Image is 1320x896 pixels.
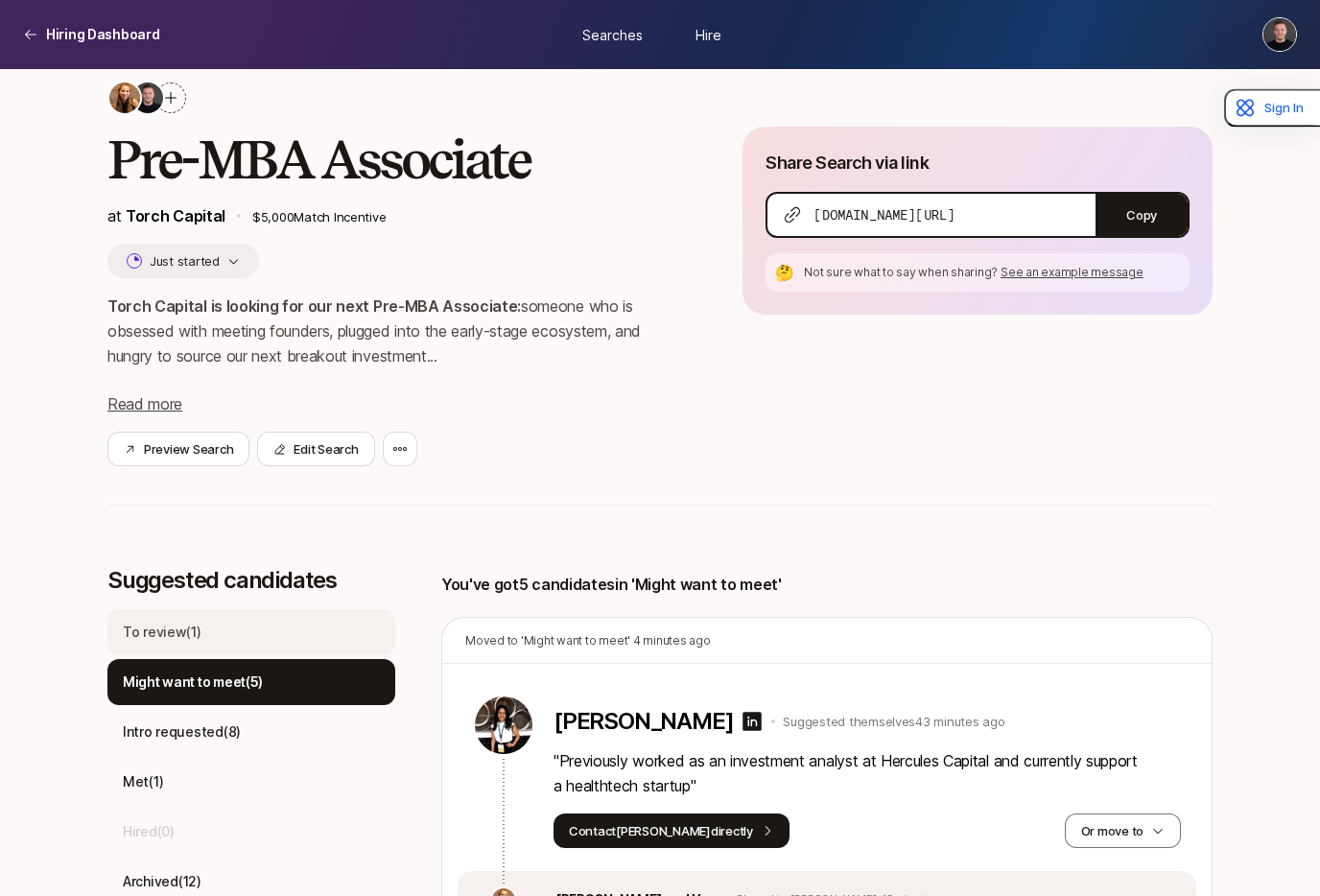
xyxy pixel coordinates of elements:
[123,870,201,893] p: Archived ( 12 )
[1001,265,1143,279] span: See an example message
[1263,18,1296,51] img: Christopher Harper
[123,820,175,843] p: Hired ( 0 )
[132,83,163,113] img: 443a08ff_5109_4e9d_b0be_b9d460e71183.jpg
[123,621,201,644] p: To review ( 1 )
[804,264,1182,281] p: Not sure what to say when sharing?
[126,206,225,225] a: Torch Capital
[773,261,796,284] div: 🤔
[441,572,782,597] p: You've got 5 candidates in 'Might want to meet'
[107,130,681,188] h2: Pre-MBA Associate
[783,712,1004,731] p: Suggested themselves 43 minutes ago
[107,394,182,413] span: Read more
[564,16,660,52] a: Searches
[107,432,249,466] button: Preview Search
[582,24,643,44] span: Searches
[107,294,681,368] p: someone who is obsessed with meeting founders, plugged into the early-stage ecosystem, and hungry...
[107,244,259,278] button: Just started
[766,150,929,177] p: Share Search via link
[813,205,955,224] span: [DOMAIN_NAME][URL]
[252,207,682,226] p: $5,000 Match Incentive
[46,23,160,46] p: Hiring Dashboard
[1262,17,1297,52] button: Christopher Harper
[257,432,374,466] button: Edit Search
[107,296,521,316] strong: Torch Capital is looking for our next Pre-MBA Associate:
[465,632,711,649] p: Moved to 'Might want to meet' 4 minutes ago
[123,671,263,694] p: Might want to meet ( 5 )
[109,83,140,113] img: c777a5ab_2847_4677_84ce_f0fc07219358.jpg
[554,748,1181,798] p: " Previously worked as an investment analyst at Hercules Capital and currently support a healthte...
[107,567,395,594] p: Suggested candidates
[123,720,241,743] p: Intro requested ( 8 )
[1065,813,1181,848] button: Or move to
[554,813,790,848] button: Contact[PERSON_NAME]directly
[660,16,756,52] a: Hire
[107,203,225,228] p: at
[475,696,532,754] img: ACg8ocKg6BhRd3cW1-RW-DgCy553d4xQgd4sQjvr6M7VMXZRKKtrgsIl2Q=s160-c
[123,770,163,793] p: Met ( 1 )
[554,708,733,735] p: [PERSON_NAME]
[1096,194,1188,236] button: Copy
[695,24,721,44] span: Hire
